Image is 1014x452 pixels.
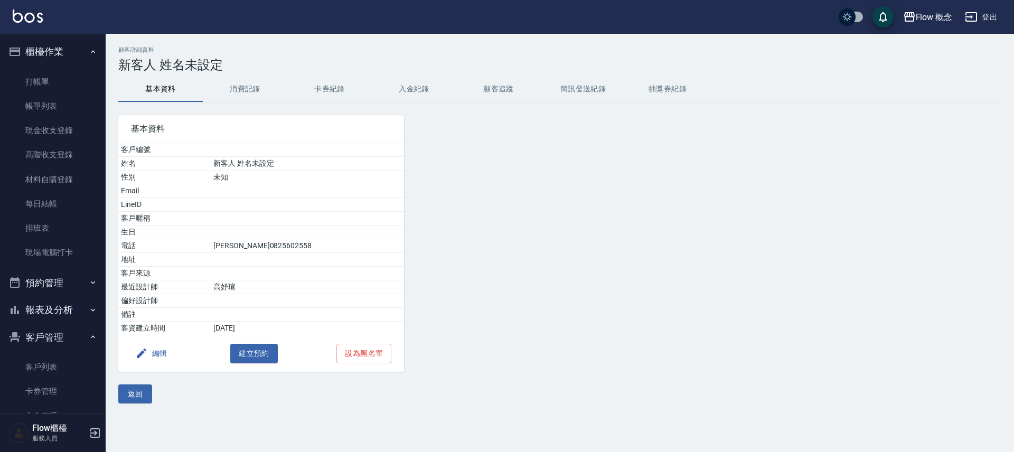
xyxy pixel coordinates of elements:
img: Person [8,422,30,444]
a: 排班表 [4,216,101,240]
button: 設為黑名單 [336,344,391,363]
h2: 顧客詳細資料 [118,46,1001,53]
a: 現場電腦打卡 [4,240,101,265]
a: 現金收支登錄 [4,118,101,143]
button: 登出 [961,7,1001,27]
button: 客戶管理 [4,324,101,351]
span: 基本資料 [131,124,391,134]
button: 消費記錄 [203,77,287,102]
td: Email [118,184,211,198]
td: 備註 [118,308,211,322]
a: 客戶列表 [4,355,101,379]
button: Flow 概念 [899,6,957,28]
td: 客戶來源 [118,267,211,280]
a: 高階收支登錄 [4,143,101,167]
td: 未知 [211,171,404,184]
img: Logo [13,10,43,23]
div: Flow 概念 [916,11,953,24]
a: 材料自購登錄 [4,167,101,192]
button: 建立預約 [230,344,278,363]
td: LineID [118,198,211,212]
td: 最近設計師 [118,280,211,294]
td: 新客人 姓名未設定 [211,157,404,171]
button: 簡訊發送紀錄 [541,77,625,102]
td: [DATE] [211,322,404,335]
a: 帳單列表 [4,94,101,118]
td: 客戶暱稱 [118,212,211,225]
td: 客戶編號 [118,143,211,157]
button: 返回 [118,384,152,404]
button: 基本資料 [118,77,203,102]
button: 卡券紀錄 [287,77,372,102]
td: 電話 [118,239,211,253]
td: 生日 [118,225,211,239]
td: 姓名 [118,157,211,171]
td: 性別 [118,171,211,184]
td: 客資建立時間 [118,322,211,335]
button: 編輯 [131,344,172,363]
a: 卡券管理 [4,379,101,403]
h5: Flow櫃檯 [32,423,86,434]
h3: 新客人 姓名未設定 [118,58,1001,72]
td: 偏好設計師 [118,294,211,308]
td: 高妤瑄 [211,280,404,294]
td: [PERSON_NAME]0825602558 [211,239,404,253]
p: 服務人員 [32,434,86,443]
button: 櫃檯作業 [4,38,101,65]
a: 入金管理 [4,404,101,428]
a: 打帳單 [4,70,101,94]
button: 入金紀錄 [372,77,456,102]
button: 報表及分析 [4,296,101,324]
button: 顧客追蹤 [456,77,541,102]
button: save [872,6,894,27]
button: 預約管理 [4,269,101,297]
a: 每日結帳 [4,192,101,216]
button: 抽獎券紀錄 [625,77,710,102]
td: 地址 [118,253,211,267]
